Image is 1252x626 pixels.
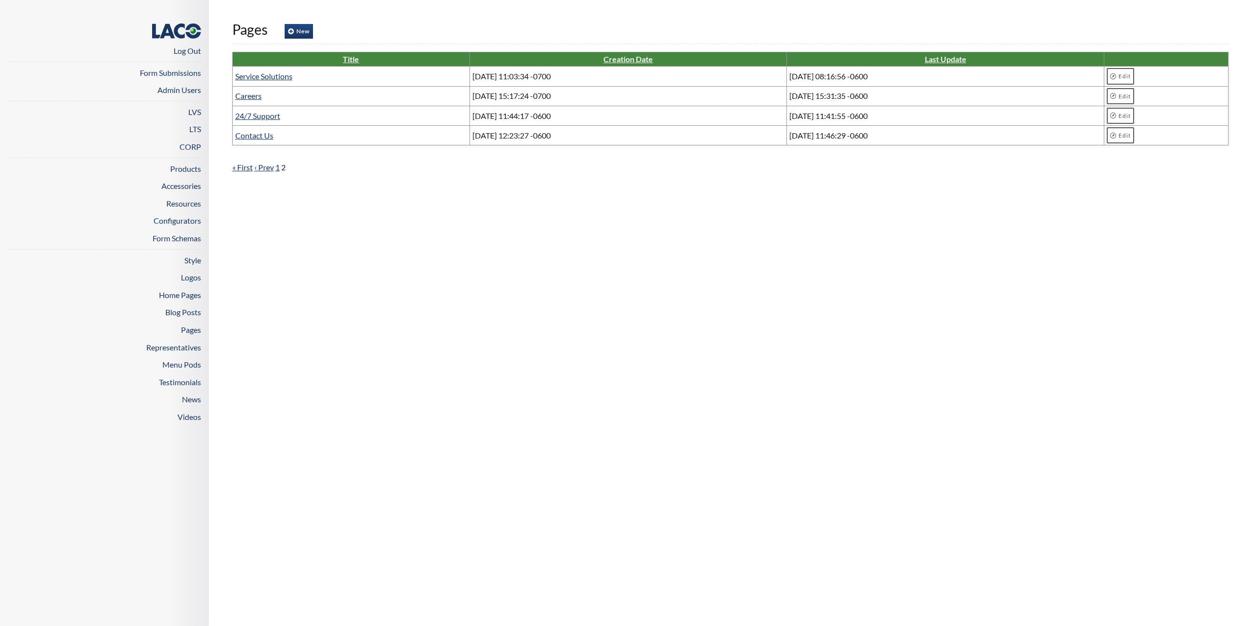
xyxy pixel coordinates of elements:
a: Form Submissions [140,68,201,77]
a: Edit [1107,127,1134,143]
a: Logos [181,273,201,282]
a: Careers [235,91,262,100]
a: Last Update [925,54,966,64]
a: Form Schemas [153,233,201,243]
a: New [285,24,313,39]
nav: pager [232,161,1229,174]
a: Title [343,54,359,64]
td: [DATE] 11:46:29 -0600 [787,125,1104,145]
a: Admin Users [157,85,201,94]
td: [DATE] 08:16:56 -0600 [787,67,1104,86]
a: Service Solutions [235,71,292,81]
a: Resources [166,199,201,208]
td: [DATE] 11:03:34 -0700 [470,67,787,86]
a: Contact Us [235,131,273,140]
a: LTS [189,124,201,134]
a: Home Pages [159,290,201,300]
a: News [182,394,201,404]
td: [DATE] 15:17:24 -0700 [470,86,787,106]
span: 2 [281,162,286,172]
a: 24/7 Support [235,111,280,120]
a: Log Out [174,46,201,55]
a: « First [232,162,253,172]
td: [DATE] 15:31:35 -0600 [787,86,1104,106]
a: LVS [188,107,201,116]
a: Blog Posts [165,307,201,317]
td: [DATE] 11:41:55 -0600 [787,106,1104,125]
a: Creation Date [604,54,653,64]
td: [DATE] 12:23:27 -0600 [470,125,787,145]
a: Products [170,164,201,173]
a: Accessories [161,181,201,190]
a: Edit [1107,68,1134,84]
span: Pages [232,21,268,38]
a: Style [184,255,201,265]
td: [DATE] 11:44:17 -0600 [470,106,787,125]
a: Edit [1107,88,1134,104]
a: Videos [178,412,201,421]
a: Configurators [154,216,201,225]
a: Pages [181,325,201,334]
a: Representatives [146,343,201,352]
a: 1 [275,162,280,172]
a: CORP [179,142,201,151]
a: Testimonials [159,377,201,387]
a: ‹ Prev [254,162,274,172]
a: Menu Pods [162,360,201,369]
a: Edit [1107,108,1134,124]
